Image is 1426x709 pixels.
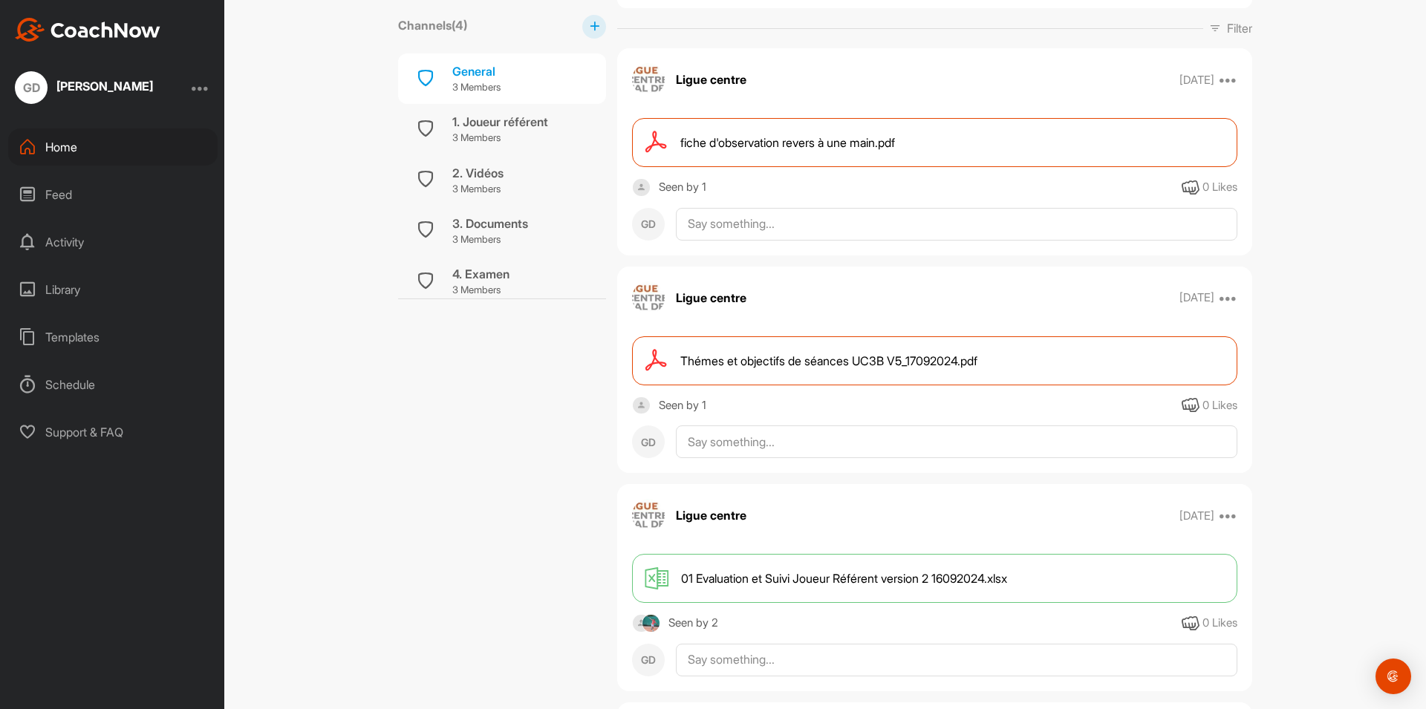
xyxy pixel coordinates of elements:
[452,265,509,283] div: 4. Examen
[452,164,504,182] div: 2. Vidéos
[452,232,528,247] p: 3 Members
[452,62,501,80] div: General
[1375,659,1411,694] div: Open Intercom Messenger
[632,118,1237,167] a: fiche d'observation revers à une main.pdf
[15,71,48,104] div: GD
[632,554,1237,603] a: 01 Evaluation et Suivi Joueur Référent version 2 16092024.xlsx
[1227,19,1252,37] p: Filter
[632,644,665,676] div: GD
[452,80,501,95] p: 3 Members
[659,396,706,415] div: Seen by 1
[642,614,660,633] img: square_8bf7270869d0b0d8433ac3b6c0aa00ca.jpg
[1179,73,1214,88] p: [DATE]
[1202,615,1237,632] div: 0 Likes
[632,281,665,314] img: avatar
[680,352,977,370] span: Thémes et objectifs de séances UC3B V5_17092024.pdf
[1179,290,1214,305] p: [DATE]
[8,176,218,213] div: Feed
[676,71,746,88] p: Ligue centre
[8,271,218,308] div: Library
[452,283,509,298] p: 3 Members
[659,178,706,197] div: Seen by 1
[452,182,504,197] p: 3 Members
[56,80,153,92] div: [PERSON_NAME]
[452,131,548,146] p: 3 Members
[668,614,718,633] div: Seen by 2
[1202,397,1237,414] div: 0 Likes
[452,113,548,131] div: 1. Joueur référent
[398,16,467,34] label: Channels ( 4 )
[8,414,218,451] div: Support & FAQ
[632,499,665,532] img: avatar
[680,134,895,151] span: fiche d'observation revers à une main.pdf
[632,208,665,241] div: GD
[8,318,218,356] div: Templates
[15,18,160,42] img: CoachNow
[1179,509,1214,523] p: [DATE]
[632,178,651,197] img: square_default-ef6cabf814de5a2bf16c804365e32c732080f9872bdf737d349900a9daf73cf9.png
[632,63,665,96] img: avatar
[632,425,665,458] div: GD
[676,506,746,524] p: Ligue centre
[8,223,218,261] div: Activity
[632,614,651,633] img: square_default-ef6cabf814de5a2bf16c804365e32c732080f9872bdf737d349900a9daf73cf9.png
[8,128,218,166] div: Home
[681,569,1007,587] span: 01 Evaluation et Suivi Joueur Référent version 2 16092024.xlsx
[8,366,218,403] div: Schedule
[452,215,528,232] div: 3. Documents
[632,336,1237,385] a: Thémes et objectifs de séances UC3B V5_17092024.pdf
[676,289,746,307] p: Ligue centre
[632,396,651,415] img: square_default-ef6cabf814de5a2bf16c804365e32c732080f9872bdf737d349900a9daf73cf9.png
[1202,179,1237,196] div: 0 Likes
